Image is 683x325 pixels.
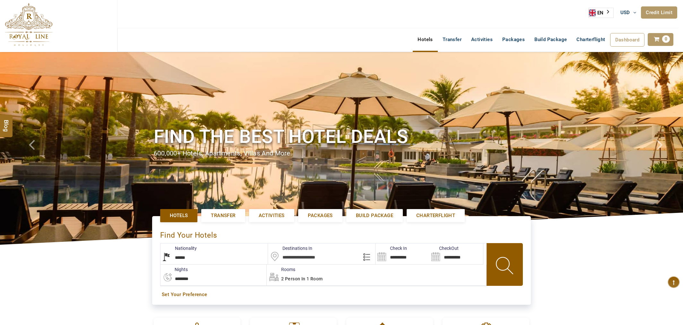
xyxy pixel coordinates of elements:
a: Set Your Preference [162,291,521,298]
span: Blog [2,119,11,125]
label: Rooms [267,266,295,273]
span: Hotels [170,212,188,219]
label: Nationality [160,245,197,251]
span: Dashboard [615,37,640,43]
a: Hotels [413,33,437,46]
a: Hotels [160,209,197,222]
label: Check In [376,245,407,251]
img: The Royal Line Holidays [5,3,53,46]
span: 0 [662,35,670,43]
a: EN [589,8,613,18]
span: Packages [308,212,333,219]
span: Charterflight [416,212,455,219]
label: Destinations In [268,245,312,251]
div: 600,000+ hotels, apartments, villas and more. [154,149,529,158]
h1: Find the best hotel deals [154,125,529,149]
div: Find Your Hotels [160,224,523,243]
a: Build Package [346,209,403,222]
a: Build Package [530,33,572,46]
span: Activities [259,212,285,219]
a: Credit Limit [641,6,677,19]
span: Build Package [356,212,393,219]
a: Transfer [201,209,245,222]
span: USD [620,10,630,15]
a: Packages [298,209,342,222]
label: nights [160,266,188,273]
input: Search [429,243,483,264]
a: Activities [249,209,294,222]
span: Charterflight [576,37,605,42]
a: Activities [466,33,497,46]
span: Transfer [211,212,235,219]
a: Charterflight [572,33,610,46]
div: Language [589,8,614,18]
a: 0 [648,33,673,46]
input: Search [376,243,429,264]
a: Charterflight [407,209,465,222]
a: Packages [497,33,530,46]
label: CheckOut [429,245,459,251]
aside: Language selected: English [589,8,614,18]
span: 2 Person in 1 Room [281,276,323,281]
a: Transfer [438,33,466,46]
